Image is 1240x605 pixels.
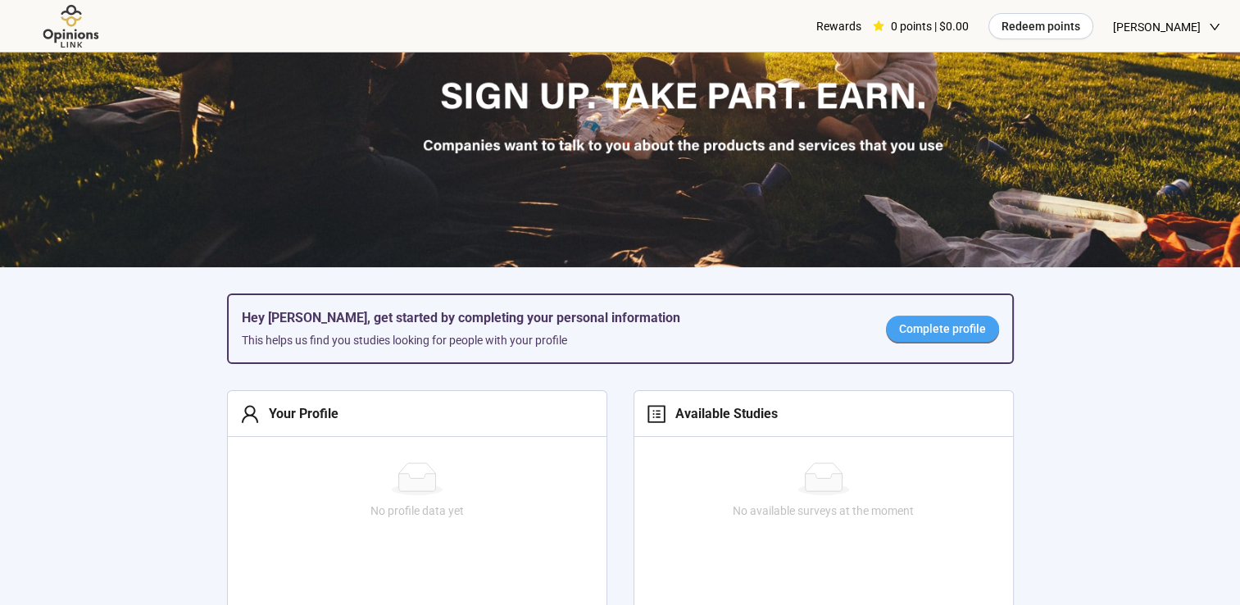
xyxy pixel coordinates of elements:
div: No available surveys at the moment [641,502,1006,520]
div: Available Studies [666,403,778,424]
span: profile [647,404,666,424]
span: user [240,404,260,424]
span: [PERSON_NAME] [1113,1,1201,53]
span: Redeem points [1002,17,1080,35]
span: star [873,20,884,32]
h5: Hey [PERSON_NAME], get started by completing your personal information [242,308,860,328]
div: Your Profile [260,403,338,424]
span: Complete profile [899,320,986,338]
div: This helps us find you studies looking for people with your profile [242,331,860,349]
span: down [1209,21,1220,33]
div: No profile data yet [234,502,600,520]
button: Redeem points [988,13,1093,39]
a: Complete profile [886,316,999,342]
